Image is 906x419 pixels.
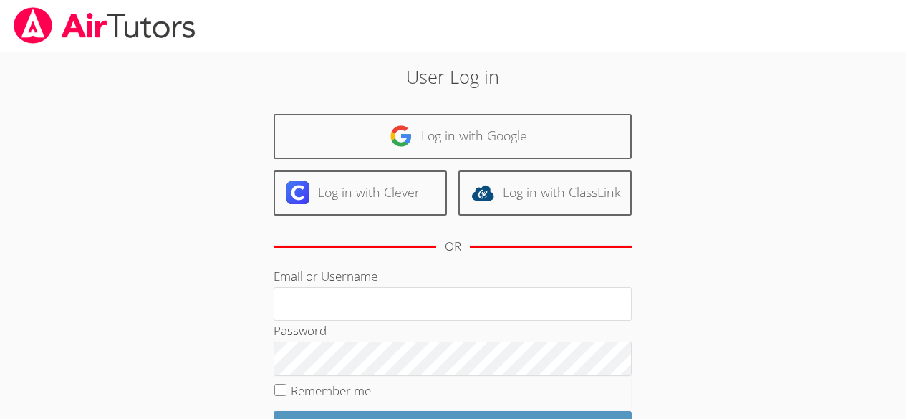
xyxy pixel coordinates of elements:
[390,125,413,148] img: google-logo-50288ca7cdecda66e5e0955fdab243c47b7ad437acaf1139b6f446037453330a.svg
[286,181,309,204] img: clever-logo-6eab21bc6e7a338710f1a6ff85c0baf02591cd810cc4098c63d3a4b26e2feb20.svg
[471,181,494,204] img: classlink-logo-d6bb404cc1216ec64c9a2012d9dc4662098be43eaf13dc465df04b49fa7ab582.svg
[445,236,461,257] div: OR
[274,114,632,159] a: Log in with Google
[274,170,447,216] a: Log in with Clever
[274,268,377,284] label: Email or Username
[291,382,371,399] label: Remember me
[208,63,698,90] h2: User Log in
[12,7,197,44] img: airtutors_banner-c4298cdbf04f3fff15de1276eac7730deb9818008684d7c2e4769d2f7ddbe033.png
[458,170,632,216] a: Log in with ClassLink
[274,322,327,339] label: Password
